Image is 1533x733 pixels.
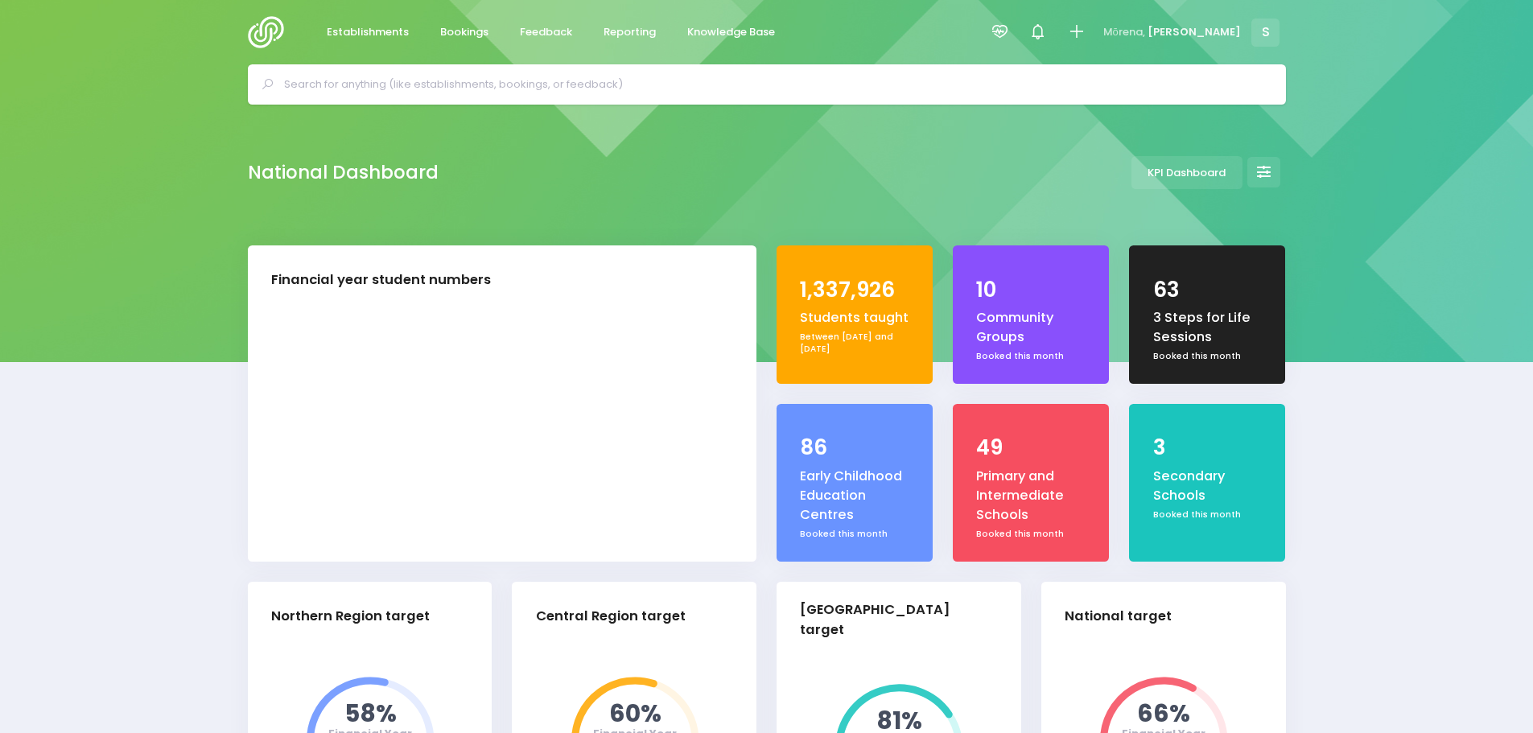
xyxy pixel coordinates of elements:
[440,24,488,40] span: Bookings
[1131,156,1242,189] a: KPI Dashboard
[1153,274,1263,306] div: 63
[800,274,909,306] div: 1,337,926
[800,467,909,525] div: Early Childhood Education Centres
[674,17,789,48] a: Knowledge Base
[591,17,670,48] a: Reporting
[520,24,572,40] span: Feedback
[1153,467,1263,506] div: Secondary Schools
[800,432,909,463] div: 86
[800,528,909,541] div: Booked this month
[976,308,1086,348] div: Community Groups
[1153,350,1263,363] div: Booked this month
[248,16,294,48] img: Logo
[1148,24,1241,40] span: [PERSON_NAME]
[1153,509,1263,521] div: Booked this month
[314,17,422,48] a: Establishments
[536,607,686,627] div: Central Region target
[271,270,491,290] div: Financial year student numbers
[800,331,909,356] div: Between [DATE] and [DATE]
[800,600,984,640] div: [GEOGRAPHIC_DATA] target
[976,528,1086,541] div: Booked this month
[604,24,656,40] span: Reporting
[976,467,1086,525] div: Primary and Intermediate Schools
[976,274,1086,306] div: 10
[248,162,439,183] h2: National Dashboard
[1065,607,1172,627] div: National target
[1153,308,1263,348] div: 3 Steps for Life Sessions
[271,607,430,627] div: Northern Region target
[284,72,1263,97] input: Search for anything (like establishments, bookings, or feedback)
[687,24,775,40] span: Knowledge Base
[976,350,1086,363] div: Booked this month
[1153,432,1263,463] div: 3
[800,308,909,327] div: Students taught
[507,17,586,48] a: Feedback
[976,432,1086,463] div: 49
[327,24,409,40] span: Establishments
[1103,24,1145,40] span: Mōrena,
[1251,19,1280,47] span: S
[427,17,502,48] a: Bookings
